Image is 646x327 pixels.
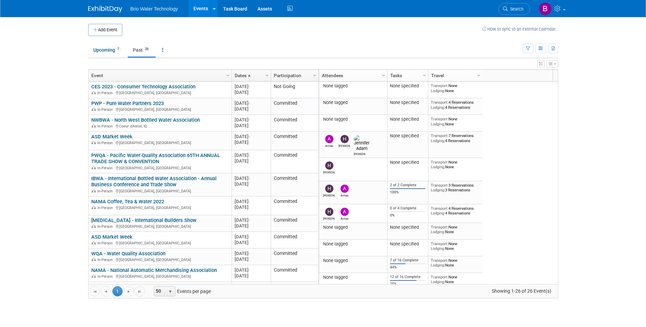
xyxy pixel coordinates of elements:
[390,275,425,279] div: 12 of 16 Complete
[97,107,115,112] span: In-Person
[92,166,96,169] img: In-Person Event
[88,44,126,56] a: Upcoming7
[92,107,96,111] img: In-Person Event
[431,122,445,126] span: Lodging:
[91,217,196,223] a: [MEDICAL_DATA] - International Builders Show
[91,267,217,273] a: NAMA - National Automatic Merchandising Association
[249,234,250,239] span: -
[323,193,335,197] div: Harry Mesak
[235,284,268,290] div: [DATE]
[97,206,115,210] span: In-Person
[311,70,318,80] a: Column Settings
[91,284,196,290] a: TWQA - [US_STATE] Water Quality Association
[390,133,425,139] div: None specified
[235,139,268,145] div: [DATE]
[274,70,314,81] a: Participation
[97,166,115,170] span: In-Person
[88,6,122,13] img: ExhibitDay
[92,289,98,294] span: Go to the first page
[97,124,115,128] span: In-Person
[431,229,445,234] span: Lodging:
[91,205,229,210] div: [GEOGRAPHIC_DATA], [GEOGRAPHIC_DATA]
[235,273,268,279] div: [DATE]
[431,275,448,279] span: Transport:
[235,100,268,106] div: [DATE]
[92,258,96,261] img: In-Person Event
[91,251,166,257] a: WQA - Water Quality Association
[431,100,448,105] span: Transport:
[235,181,268,187] div: [DATE]
[235,267,268,273] div: [DATE]
[390,282,425,287] div: 75%
[341,135,349,143] img: Harry Mesak
[91,70,227,81] a: Event
[325,185,333,193] img: Harry Mesak
[91,90,229,96] div: [GEOGRAPHIC_DATA], [GEOGRAPHIC_DATA]
[431,225,480,235] div: None None
[338,216,350,220] div: Arman Melkonian
[323,143,335,148] div: Arman Melkonian
[354,151,366,156] div: Jennifer Adam
[431,138,445,143] span: Lodging:
[271,82,318,98] td: Not Going
[249,268,250,273] span: -
[421,70,428,80] a: Column Settings
[321,258,384,263] div: None tagged
[97,141,115,145] span: In-Person
[97,274,115,279] span: In-Person
[271,98,318,115] td: Committed
[431,211,445,216] span: Lodging:
[168,289,173,294] span: select
[249,251,250,256] span: -
[390,241,425,247] div: None specified
[431,206,448,211] span: Transport:
[264,73,270,78] span: Column Settings
[380,70,387,80] a: Column Settings
[431,206,480,216] div: 4 Reservations 4 Reservations
[128,44,156,56] a: Past26
[323,216,335,220] div: Harry Mesak
[235,158,268,164] div: [DATE]
[235,106,268,112] div: [DATE]
[263,70,271,80] a: Column Settings
[341,208,349,216] img: Arman Melkonian
[235,89,268,95] div: [DATE]
[97,91,115,95] span: In-Person
[91,84,195,90] a: CES 2023 - Consumer Technology Association
[130,6,178,12] span: Brio Water Technology
[91,240,229,246] div: [GEOGRAPHIC_DATA], [GEOGRAPHIC_DATA]
[271,248,318,265] td: Committed
[390,258,425,263] div: 7 of 16 Complete
[235,117,268,123] div: [DATE]
[90,286,100,296] a: Go to the first page
[91,273,229,279] div: [GEOGRAPHIC_DATA], [GEOGRAPHIC_DATA]
[390,206,425,211] div: 0 of 4 Complete
[271,265,318,282] td: Committed
[431,100,480,110] div: 4 Reservations 4 Reservations
[235,256,268,262] div: [DATE]
[431,275,480,285] div: None None
[249,134,250,139] span: -
[91,199,164,205] a: NAMA Coffee, Tea & Water 2022
[381,73,386,78] span: Column Settings
[235,234,268,240] div: [DATE]
[271,232,318,248] td: Committed
[97,258,115,262] span: In-Person
[431,117,448,121] span: Transport:
[390,160,425,165] div: None specified
[431,133,448,138] span: Transport:
[390,70,424,81] a: Tasks
[235,217,268,223] div: [DATE]
[124,286,134,296] a: Go to the next page
[422,73,427,78] span: Column Settings
[390,265,425,270] div: 44%
[97,241,115,245] span: In-Person
[321,83,384,89] div: None tagged
[92,224,96,228] img: In-Person Event
[271,196,318,215] td: Committed
[249,176,250,181] span: -
[431,160,480,170] div: None None
[92,91,96,94] img: In-Person Event
[235,199,268,204] div: [DATE]
[91,134,132,140] a: ASD Market Week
